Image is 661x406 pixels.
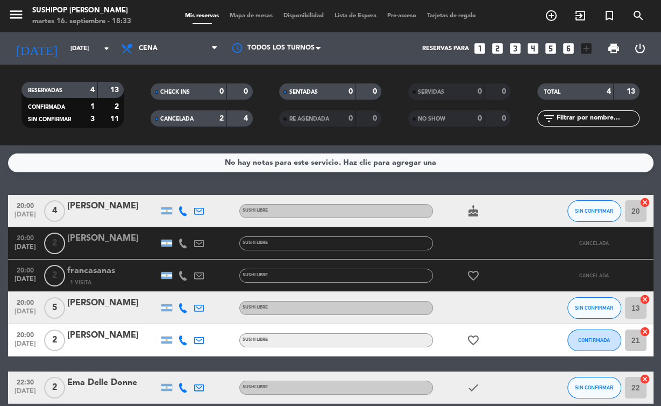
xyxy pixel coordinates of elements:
[67,328,159,342] div: [PERSON_NAME]
[502,88,508,95] strong: 0
[579,272,609,278] span: CANCELADA
[8,6,24,26] button: menu
[478,115,482,122] strong: 0
[526,41,540,55] i: looks_4
[349,115,353,122] strong: 0
[467,205,480,218] i: cake
[467,381,480,394] i: check
[8,37,65,60] i: [DATE]
[67,296,159,310] div: [PERSON_NAME]
[627,88,637,95] strong: 13
[373,88,379,95] strong: 0
[595,6,624,25] span: Reserva especial
[12,211,39,223] span: [DATE]
[12,308,39,320] span: [DATE]
[473,41,487,55] i: looks_one
[67,232,159,246] div: [PERSON_NAME]
[8,6,24,23] i: menu
[12,199,39,211] span: 20:00
[544,89,560,95] span: TOTAL
[160,89,190,95] span: CHECK INS
[556,113,639,124] input: Filtrar por nombre...
[289,116,329,122] span: RE AGENDADA
[624,6,653,25] span: BUSCAR
[100,42,113,55] i: arrow_drop_down
[90,103,95,110] strong: 1
[12,231,39,243] span: 20:00
[28,117,71,122] span: SIN CONFIRMAR
[508,41,522,55] i: looks_3
[243,338,268,342] span: SUSHI LIBRE
[32,5,131,16] div: Sushipop [PERSON_NAME]
[567,377,621,398] button: SIN CONFIRMAR
[243,305,268,310] span: SUSHI LIBRE
[278,13,329,19] span: Disponibilidad
[634,42,646,55] i: power_settings_new
[139,45,158,52] span: Cena
[160,116,194,122] span: CANCELADA
[574,9,587,22] i: exit_to_app
[567,265,621,286] button: CANCELADA
[627,32,653,65] div: LOG OUT
[603,9,616,22] i: turned_in_not
[502,115,508,122] strong: 0
[219,115,224,122] strong: 2
[537,6,566,25] span: RESERVAR MESA
[244,115,250,122] strong: 4
[67,376,159,390] div: Ema Delle Donne
[579,240,609,246] span: CANCELADA
[32,16,131,27] div: martes 16. septiembre - 18:33
[44,265,65,286] span: 2
[567,233,621,254] button: CANCELADA
[67,264,159,278] div: francasanas
[243,273,268,277] span: SUSHI LIBRE
[225,157,436,169] div: No hay notas para este servicio. Haz clic para agregar una
[422,45,469,52] span: Reservas para
[243,241,268,245] span: SUSHI LIBRE
[567,330,621,351] button: CONFIRMADA
[12,263,39,276] span: 20:00
[478,88,482,95] strong: 0
[12,375,39,388] span: 22:30
[467,269,480,282] i: favorite_border
[90,115,95,123] strong: 3
[632,9,645,22] i: search
[562,41,575,55] i: looks_6
[606,88,610,95] strong: 4
[244,88,250,95] strong: 0
[44,200,65,222] span: 4
[575,384,613,390] span: SIN CONFIRMAR
[575,305,613,311] span: SIN CONFIRMAR
[224,13,278,19] span: Mapa de mesas
[219,88,224,95] strong: 0
[545,9,558,22] i: add_circle_outline
[329,13,382,19] span: Lista de Espera
[422,13,481,19] span: Tarjetas de regalo
[639,326,650,337] i: cancel
[567,297,621,319] button: SIN CONFIRMAR
[12,243,39,256] span: [DATE]
[12,340,39,353] span: [DATE]
[243,208,268,213] span: SUSHI LIBRE
[90,86,95,94] strong: 4
[467,334,480,347] i: favorite_border
[44,330,65,351] span: 2
[110,86,121,94] strong: 13
[12,296,39,308] span: 20:00
[44,377,65,398] span: 2
[12,388,39,400] span: [DATE]
[639,374,650,384] i: cancel
[110,115,121,123] strong: 11
[289,89,317,95] span: SENTADAS
[12,276,39,288] span: [DATE]
[639,294,650,305] i: cancel
[578,337,610,343] span: CONFIRMADA
[579,41,593,55] i: add_box
[349,88,353,95] strong: 0
[491,41,504,55] i: looks_two
[566,6,595,25] span: WALK IN
[543,112,556,125] i: filter_list
[418,116,445,122] span: NO SHOW
[67,199,159,213] div: [PERSON_NAME]
[70,278,91,287] span: 1 Visita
